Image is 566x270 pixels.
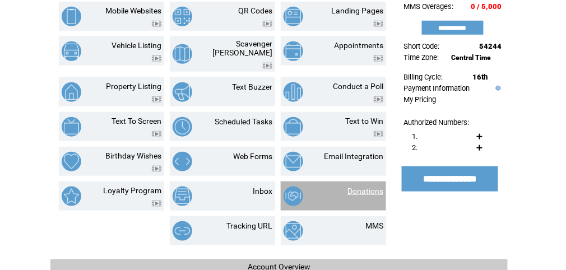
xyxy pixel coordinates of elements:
a: Appointments [334,41,383,50]
a: Tracking URL [226,221,272,230]
a: My Pricing [403,95,437,104]
img: vehicle-listing.png [62,41,81,61]
a: Vehicle Listing [112,41,161,50]
a: Birthday Wishes [105,151,161,160]
img: loyalty-program.png [62,187,81,206]
img: text-to-screen.png [62,117,81,137]
img: video.png [152,55,161,62]
a: Scavenger [PERSON_NAME] [212,39,272,57]
img: video.png [152,131,161,137]
img: video.png [152,201,161,207]
img: video.png [263,63,272,69]
span: 0 / 5,000 [471,2,502,11]
img: appointments.png [284,41,303,61]
img: landing-pages.png [284,7,303,26]
span: Authorized Numbers: [403,118,470,127]
img: mobile-websites.png [62,7,81,26]
img: video.png [152,21,161,27]
span: Time Zone: [403,53,439,62]
a: Text To Screen [112,117,161,125]
span: MMS Overages: [403,2,454,11]
a: Payment Information [403,84,470,92]
span: 2. [412,143,417,152]
img: scheduled-tasks.png [173,117,192,137]
img: email-integration.png [284,152,303,171]
a: Loyalty Program [103,186,161,195]
span: 1. [412,132,417,141]
img: donations.png [284,187,303,206]
a: Conduct a Poll [333,82,383,91]
img: video.png [374,131,383,137]
a: Donations [347,187,383,195]
span: 16th [473,73,488,81]
img: video.png [263,21,272,27]
a: MMS [365,221,383,230]
img: tracking-url.png [173,221,192,241]
img: web-forms.png [173,152,192,171]
span: 54244 [480,42,502,50]
img: text-to-win.png [284,117,303,137]
img: inbox.png [173,187,192,206]
a: Property Listing [106,82,161,91]
a: Mobile Websites [105,6,161,15]
img: video.png [152,166,161,172]
img: scavenger-hunt.png [173,44,192,64]
img: video.png [374,21,383,27]
a: Landing Pages [331,6,383,15]
a: Email Integration [324,152,383,161]
img: property-listing.png [62,82,81,102]
span: Central Time [452,54,491,62]
a: Scheduled Tasks [215,117,272,126]
img: qr-codes.png [173,7,192,26]
a: Inbox [253,187,272,195]
img: conduct-a-poll.png [284,82,303,102]
img: mms.png [284,221,303,241]
img: birthday-wishes.png [62,152,81,171]
img: text-buzzer.png [173,82,192,102]
a: QR Codes [238,6,272,15]
img: video.png [152,96,161,103]
span: Billing Cycle: [403,73,443,81]
img: video.png [374,55,383,62]
a: Web Forms [233,152,272,161]
img: help.gif [493,86,501,91]
span: Short Code: [403,42,440,50]
a: Text to Win [345,117,383,125]
a: Text Buzzer [232,82,272,91]
img: video.png [374,96,383,103]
